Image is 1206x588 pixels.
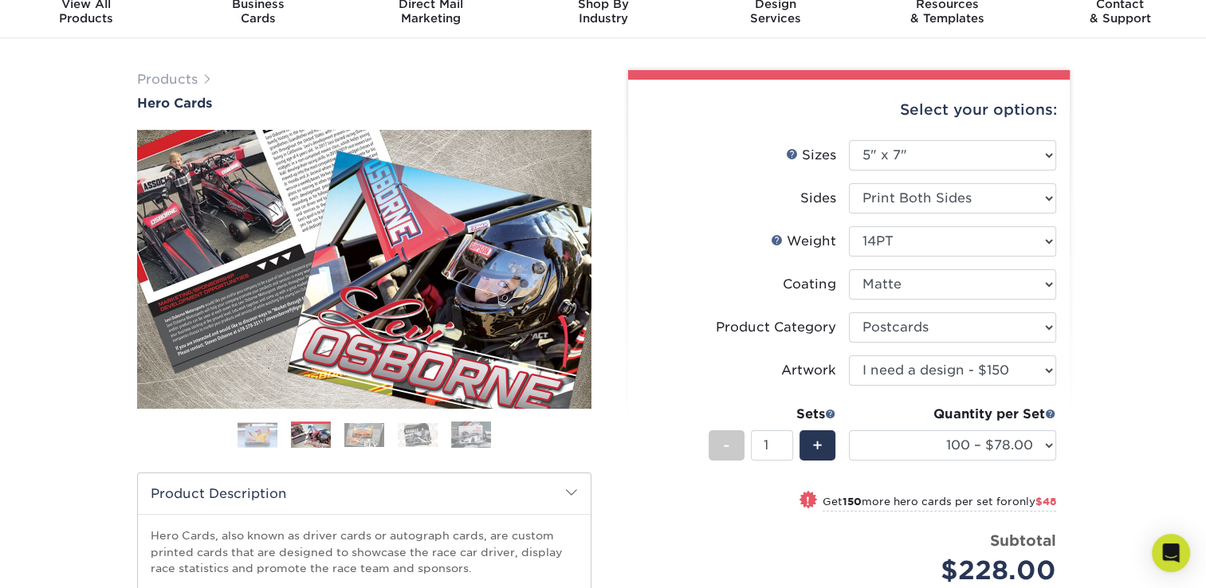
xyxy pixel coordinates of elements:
[849,405,1056,424] div: Quantity per Set
[641,80,1057,140] div: Select your options:
[291,424,331,448] img: Hero Cards 02
[716,318,836,337] div: Product Category
[451,421,491,449] img: Hero Cards 05
[1012,496,1056,508] span: only
[1152,534,1190,572] div: Open Intercom Messenger
[990,531,1056,549] strong: Subtotal
[771,232,836,251] div: Weight
[723,433,730,457] span: -
[344,423,384,447] img: Hero Cards 03
[781,361,836,380] div: Artwork
[843,496,862,508] strong: 150
[800,189,836,208] div: Sides
[137,72,198,87] a: Products
[1035,496,1056,508] span: $48
[806,492,810,509] span: !
[238,422,277,447] img: Hero Cards 01
[137,130,591,409] img: Hero Cards 02
[823,496,1056,512] small: Get more hero cards per set for
[812,433,823,457] span: +
[783,275,836,294] div: Coating
[398,423,438,447] img: Hero Cards 04
[786,146,836,165] div: Sizes
[709,405,836,424] div: Sets
[138,473,591,514] h2: Product Description
[137,96,591,111] a: Hero Cards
